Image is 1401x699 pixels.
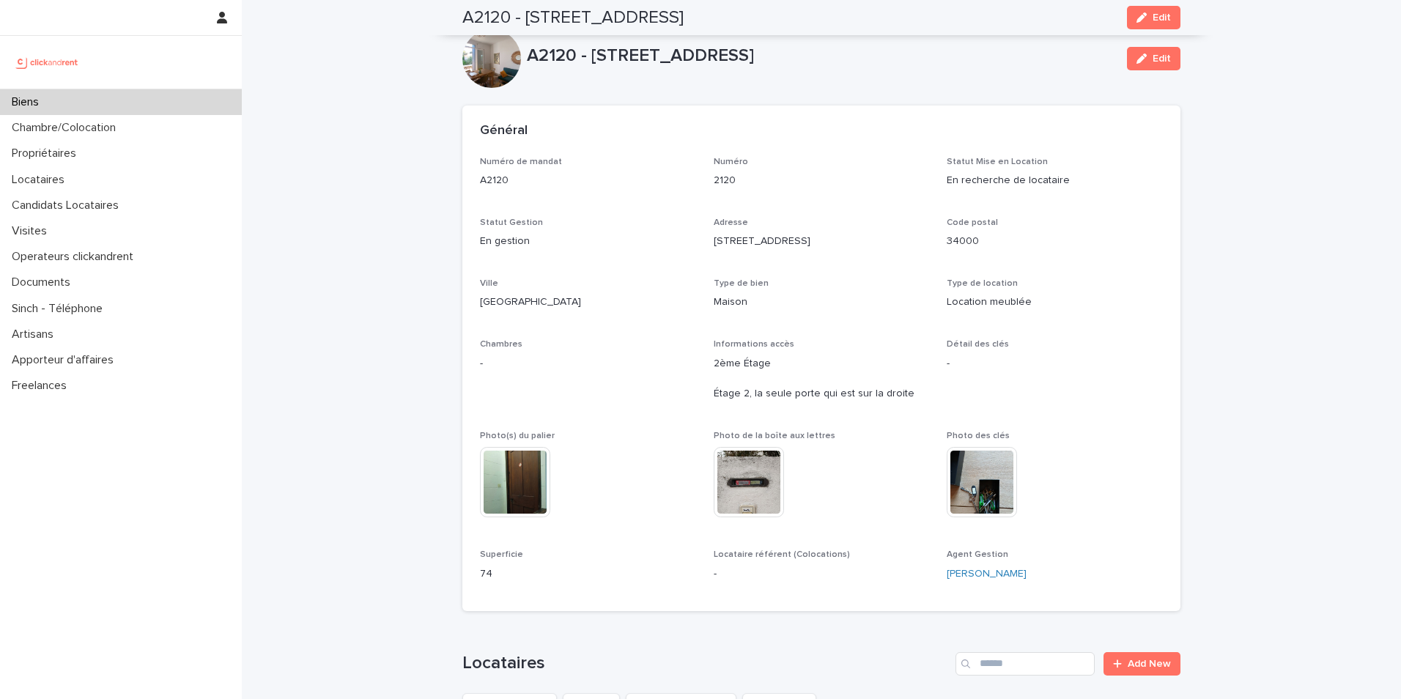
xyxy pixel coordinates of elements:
p: 74 [480,566,696,582]
span: Détail des clés [947,340,1009,349]
p: Maison [714,295,930,310]
span: Edit [1153,53,1171,64]
p: 2ème Étage Étage 2, la seule porte qui est sur la droite [714,356,930,402]
span: Type de bien [714,279,769,288]
p: Documents [6,275,82,289]
span: Code postal [947,218,998,227]
span: Statut Mise en Location [947,158,1048,166]
p: En recherche de locataire [947,173,1163,188]
p: Apporteur d'affaires [6,353,125,367]
p: Chambre/Colocation [6,121,127,135]
p: [STREET_ADDRESS] [714,234,930,249]
p: Locataires [6,173,76,187]
a: Add New [1104,652,1180,676]
p: 2120 [714,173,930,188]
p: [GEOGRAPHIC_DATA] [480,295,696,310]
span: Adresse [714,218,748,227]
span: Photo de la boîte aux lettres [714,432,835,440]
span: Edit [1153,12,1171,23]
p: Operateurs clickandrent [6,250,145,264]
span: Locataire référent (Colocations) [714,550,850,559]
span: Numéro de mandat [480,158,562,166]
p: 34000 [947,234,1163,249]
p: Freelances [6,379,78,393]
p: - [714,566,930,582]
img: UCB0brd3T0yccxBKYDjQ [12,48,83,77]
p: - [480,356,696,371]
p: A2120 - [STREET_ADDRESS] [527,45,1115,67]
span: Photo des clés [947,432,1010,440]
span: Numéro [714,158,748,166]
p: Propriétaires [6,147,88,160]
span: Chambres [480,340,522,349]
p: Sinch - Téléphone [6,302,114,316]
button: Edit [1127,47,1180,70]
h2: A2120 - [STREET_ADDRESS] [462,7,684,29]
p: Biens [6,95,51,109]
a: [PERSON_NAME] [947,566,1027,582]
p: Location meublée [947,295,1163,310]
p: - [947,356,1163,371]
span: Photo(s) du palier [480,432,555,440]
span: Type de location [947,279,1018,288]
h1: Locataires [462,653,950,674]
p: Candidats Locataires [6,199,130,212]
p: Visites [6,224,59,238]
span: Agent Gestion [947,550,1008,559]
span: Informations accès [714,340,794,349]
span: Superficie [480,550,523,559]
span: Statut Gestion [480,218,543,227]
span: Ville [480,279,498,288]
p: Artisans [6,328,65,341]
p: A2120 [480,173,696,188]
button: Edit [1127,6,1180,29]
p: En gestion [480,234,696,249]
span: Add New [1128,659,1171,669]
h2: Général [480,123,528,139]
input: Search [955,652,1095,676]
